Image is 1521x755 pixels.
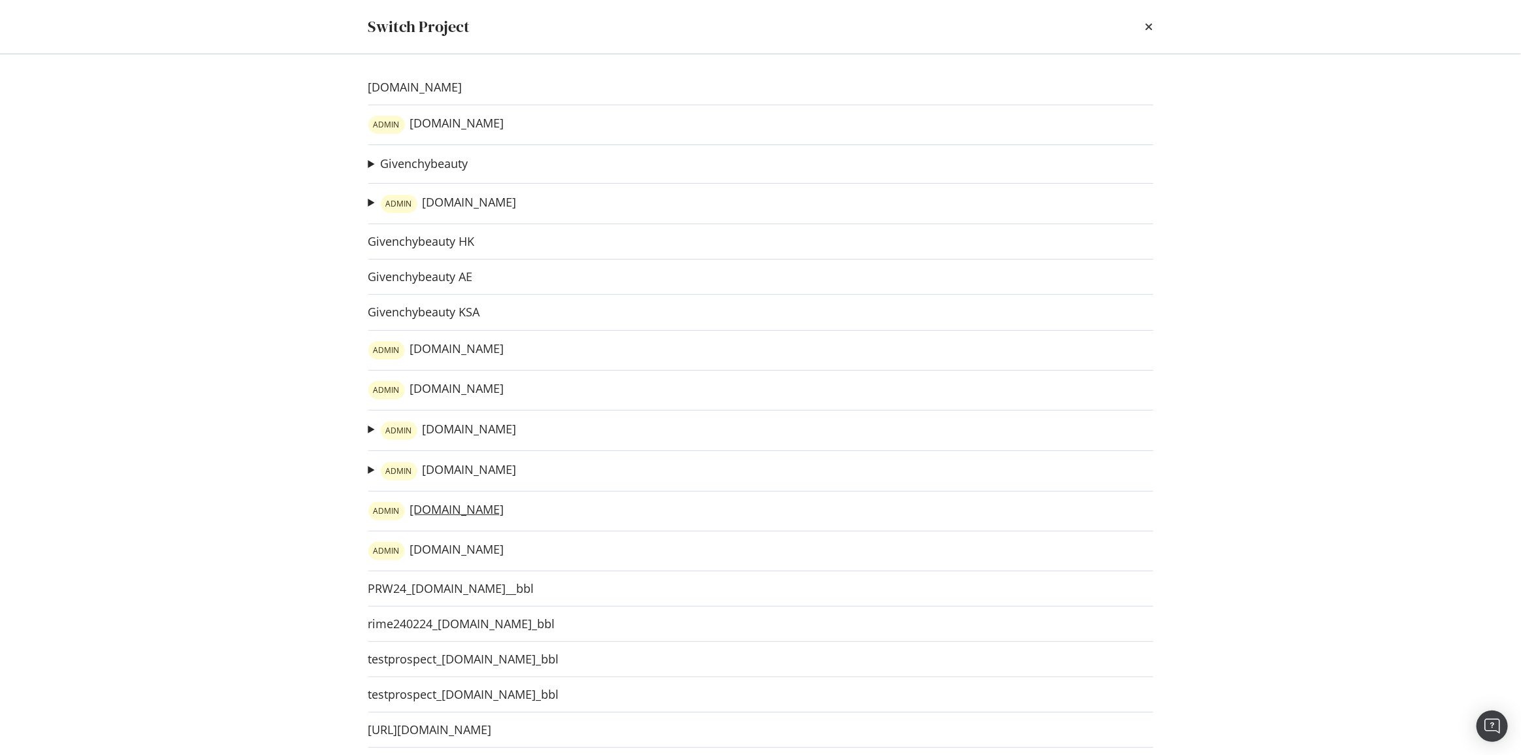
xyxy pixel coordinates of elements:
[368,617,555,631] a: rime240224_[DOMAIN_NAME]_bbl
[374,346,400,354] span: ADMIN
[368,305,480,319] a: Givenchybeauty KSA
[374,547,400,555] span: ADMIN
[368,421,517,440] summary: warning label[DOMAIN_NAME]
[368,461,517,480] summary: warning label[DOMAIN_NAME]
[368,723,492,737] a: [URL][DOMAIN_NAME]
[368,582,534,596] a: PRW24_[DOMAIN_NAME]__bbl
[368,194,517,213] summary: warning label[DOMAIN_NAME]
[368,116,405,134] div: warning label
[1477,711,1508,742] div: Open Intercom Messenger
[381,195,517,213] a: warning label[DOMAIN_NAME]
[368,80,463,94] a: [DOMAIN_NAME]
[381,422,417,440] div: warning label
[386,200,412,208] span: ADMIN
[368,502,504,520] a: warning label[DOMAIN_NAME]
[1145,16,1153,38] div: times
[374,121,400,129] span: ADMIN
[368,341,504,360] a: warning label[DOMAIN_NAME]
[368,235,475,248] a: Givenchybeauty HK
[368,116,504,134] a: warning label[DOMAIN_NAME]
[368,542,504,560] a: warning label[DOMAIN_NAME]
[381,157,468,171] a: Givenchybeauty
[368,542,405,560] div: warning label
[368,502,405,520] div: warning label
[381,422,517,440] a: warning label[DOMAIN_NAME]
[368,688,559,701] a: testprospect_[DOMAIN_NAME]_bbl
[368,156,468,173] summary: Givenchybeauty
[381,195,417,213] div: warning label
[368,381,405,399] div: warning label
[368,341,405,360] div: warning label
[374,386,400,394] span: ADMIN
[368,652,559,666] a: testprospect_[DOMAIN_NAME]_bbl
[368,16,470,38] div: Switch Project
[368,270,473,284] a: Givenchybeauty AE
[386,467,412,475] span: ADMIN
[381,462,517,480] a: warning label[DOMAIN_NAME]
[386,427,412,435] span: ADMIN
[368,381,504,399] a: warning label[DOMAIN_NAME]
[381,462,417,480] div: warning label
[374,507,400,515] span: ADMIN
